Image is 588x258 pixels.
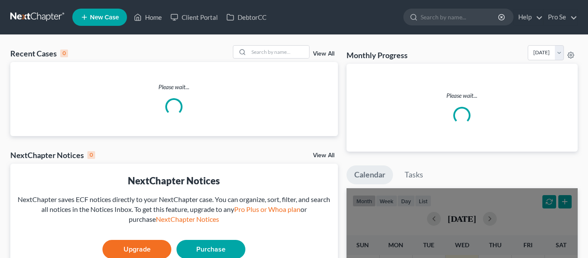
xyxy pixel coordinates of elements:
div: NextChapter Notices [10,150,95,160]
div: NextChapter saves ECF notices directly to your NextChapter case. You can organize, sort, filter, ... [17,195,331,224]
a: Client Portal [166,9,222,25]
span: New Case [90,14,119,21]
a: Calendar [347,165,393,184]
a: Help [514,9,543,25]
div: 0 [87,151,95,159]
div: NextChapter Notices [17,174,331,187]
a: View All [313,51,334,57]
a: Home [130,9,166,25]
input: Search by name... [421,9,499,25]
a: NextChapter Notices [156,215,219,223]
p: Please wait... [353,91,571,100]
a: DebtorCC [222,9,271,25]
a: View All [313,152,334,159]
p: Please wait... [10,83,338,91]
h3: Monthly Progress [347,50,408,60]
div: Recent Cases [10,48,68,59]
a: Tasks [397,165,431,184]
a: Pro Se [544,9,577,25]
input: Search by name... [249,46,309,58]
a: Pro Plus or Whoa plan [234,205,300,213]
div: 0 [60,50,68,57]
